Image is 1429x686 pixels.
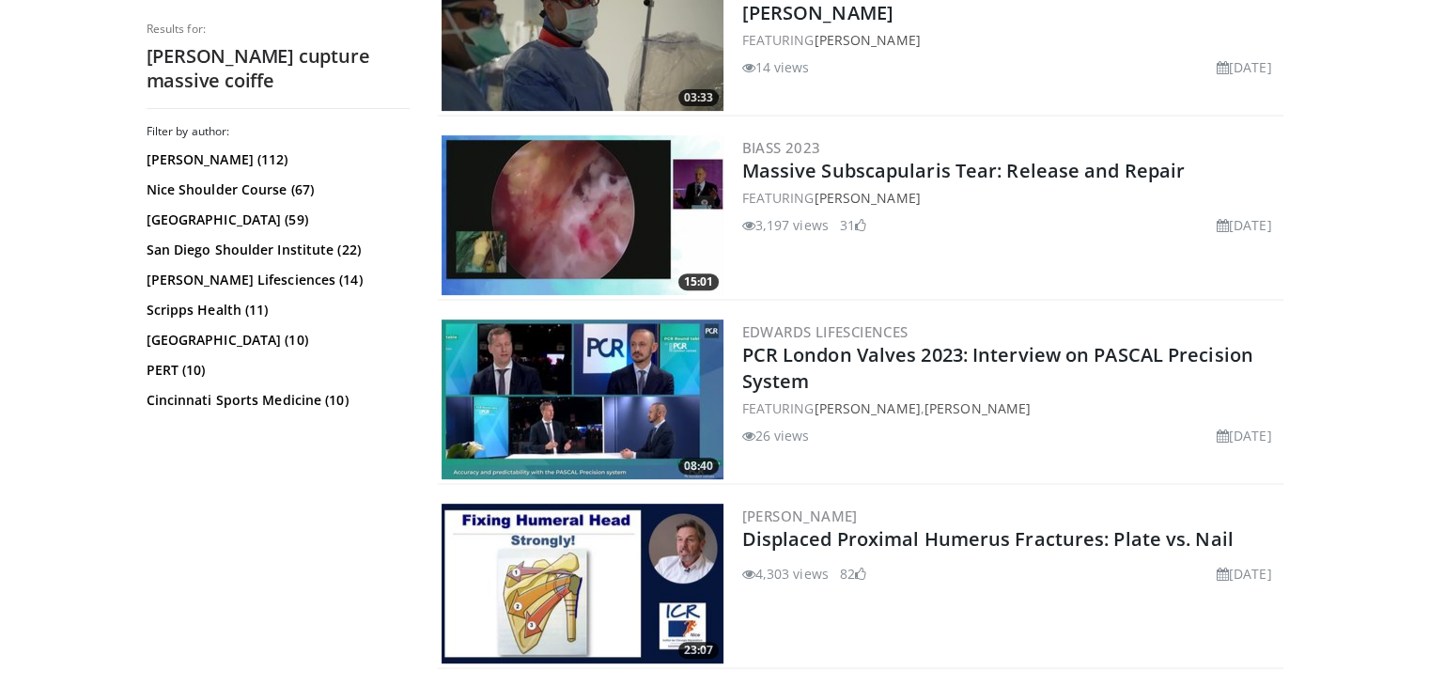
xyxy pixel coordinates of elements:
[147,391,405,410] a: Cincinnati Sports Medicine (10)
[742,57,810,77] li: 14 views
[1217,57,1272,77] li: [DATE]
[678,89,719,106] span: 03:33
[742,138,821,157] a: BIASS 2023
[742,215,829,235] li: 3,197 views
[742,342,1253,394] a: PCR London Valves 2023: Interview on PASCAL Precision System
[742,507,858,525] a: [PERSON_NAME]
[1217,426,1272,445] li: [DATE]
[924,399,1031,417] a: [PERSON_NAME]
[147,44,410,93] h2: [PERSON_NAME] cupture massive coiffe
[147,361,405,380] a: PERT (10)
[147,124,410,139] h3: Filter by author:
[742,526,1234,552] a: Displaced Proximal Humerus Fractures: Plate vs. Nail
[678,458,719,475] span: 08:40
[442,135,723,295] img: c7d6ed24-576b-4ee1-b000-b19fc718c798.300x170_q85_crop-smart_upscale.jpg
[840,215,866,235] li: 31
[678,642,719,659] span: 23:07
[442,320,723,479] a: 08:40
[742,188,1280,208] div: FEATURING
[814,31,920,49] a: [PERSON_NAME]
[742,322,909,341] a: Edwards Lifesciences
[442,135,723,295] a: 15:01
[742,398,1280,418] div: FEATURING ,
[742,30,1280,50] div: FEATURING
[147,22,410,37] p: Results for:
[147,271,405,289] a: [PERSON_NAME] Lifesciences (14)
[442,504,723,663] img: dbf1d091-9c9d-471a-84fc-3d2caae3a2cf.300x170_q85_crop-smart_upscale.jpg
[147,150,405,169] a: [PERSON_NAME] (112)
[678,273,719,290] span: 15:01
[742,426,810,445] li: 26 views
[147,180,405,199] a: Nice Shoulder Course (67)
[442,504,723,663] a: 23:07
[742,158,1186,183] a: Massive Subscapularis Tear: Release and Repair
[814,399,920,417] a: [PERSON_NAME]
[814,189,920,207] a: [PERSON_NAME]
[1217,215,1272,235] li: [DATE]
[147,331,405,350] a: [GEOGRAPHIC_DATA] (10)
[840,564,866,584] li: 82
[742,564,829,584] li: 4,303 views
[442,320,723,479] img: 4371270c-2e15-499a-ae7a-5ab30b925494.300x170_q85_crop-smart_upscale.jpg
[1217,564,1272,584] li: [DATE]
[147,210,405,229] a: [GEOGRAPHIC_DATA] (59)
[147,301,405,320] a: Scripps Health (11)
[147,241,405,259] a: San Diego Shoulder Institute (22)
